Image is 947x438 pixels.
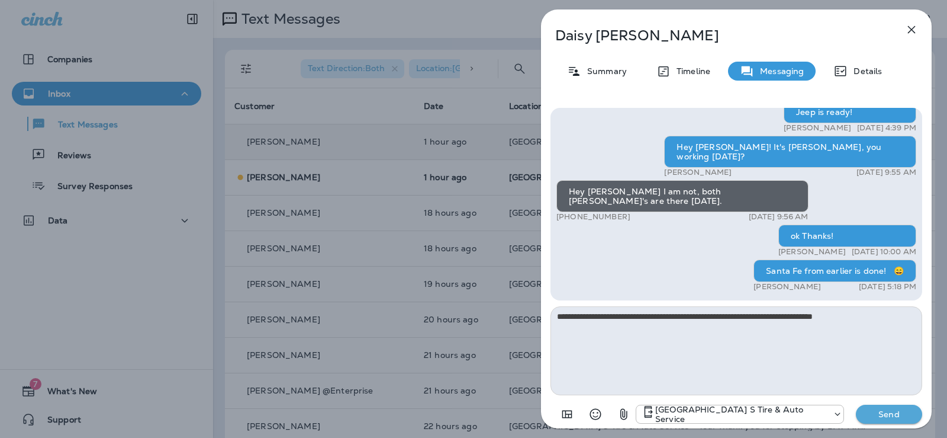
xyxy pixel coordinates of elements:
p: [PERSON_NAME] [778,247,846,257]
p: Timeline [671,66,710,76]
button: Select an emoji [584,402,607,426]
p: Send [864,409,914,420]
p: [DATE] 5:18 PM [859,282,916,292]
p: [PERSON_NAME] [784,123,851,133]
div: Hey [PERSON_NAME]! It's [PERSON_NAME], you working [DATE]? [664,136,916,168]
p: [GEOGRAPHIC_DATA] S Tire & Auto Service [655,405,827,424]
p: [PERSON_NAME] [664,168,732,177]
p: Summary [581,66,627,76]
button: Send [856,405,922,424]
p: [PHONE_NUMBER] [556,212,630,222]
p: [PERSON_NAME] [753,282,821,292]
p: [DATE] 10:00 AM [852,247,916,257]
p: [DATE] 4:39 PM [857,123,916,133]
button: Add in a premade template [555,402,579,426]
div: Hey [PERSON_NAME] I am not, both [PERSON_NAME]'s are there [DATE]. [556,180,809,212]
p: Details [848,66,882,76]
p: Messaging [754,66,804,76]
p: Daisy [PERSON_NAME] [555,27,878,44]
p: [DATE] 9:56 AM [749,212,809,222]
div: ok Thanks! [778,225,916,247]
div: Santa Fe from earlier is done! 😄 [753,260,916,282]
div: +1 (301) 975-0024 [636,405,843,424]
p: [DATE] 9:55 AM [856,168,916,177]
div: Jeep is ready! [784,101,916,123]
